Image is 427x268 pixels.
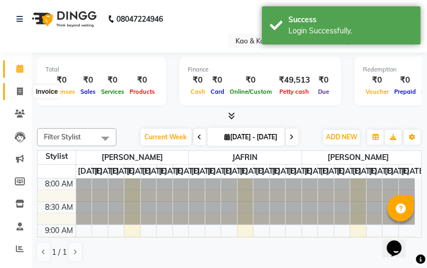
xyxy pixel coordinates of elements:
div: ₹0 [78,74,98,86]
a: October 3, 2025 [253,165,283,178]
b: 08047224946 [116,4,163,34]
div: ₹0 [227,74,275,86]
div: Invoice [33,85,60,98]
a: October 2, 2025 [350,165,379,178]
div: ₹0 [46,74,78,86]
span: Online/Custom [227,88,275,95]
span: Card [208,88,227,95]
a: October 2, 2025 [238,165,267,178]
div: 8:30 AM [43,202,76,213]
a: October 4, 2025 [383,165,412,178]
span: Current Week [141,129,192,145]
a: September 29, 2025 [302,165,331,178]
a: September 30, 2025 [92,165,121,178]
div: ₹0 [188,74,208,86]
span: Petty cash [277,88,312,95]
div: ₹0 [392,74,419,86]
div: Total [46,65,158,74]
a: October 3, 2025 [367,165,396,178]
div: ₹0 [127,74,158,86]
button: ADD NEW [323,130,360,145]
div: Success [288,14,413,25]
span: [DATE] - [DATE] [222,133,280,141]
a: October 1, 2025 [334,165,364,178]
div: ₹0 [208,74,227,86]
div: Stylist [38,151,76,162]
a: October 3, 2025 [141,165,170,178]
a: September 29, 2025 [189,165,218,178]
a: September 30, 2025 [205,165,234,178]
div: Login Successfully. [288,25,413,37]
img: logo [27,4,99,34]
a: October 5, 2025 [286,165,315,178]
div: 9:00 AM [43,225,76,236]
span: Services [98,88,127,95]
div: Finance [188,65,333,74]
span: Filter Stylist [44,132,81,141]
a: October 1, 2025 [221,165,250,178]
a: October 5, 2025 [173,165,202,178]
a: October 4, 2025 [270,165,299,178]
span: [PERSON_NAME] [76,151,189,164]
span: JAFRIN [189,151,302,164]
span: Sales [78,88,98,95]
a: October 2, 2025 [124,165,153,178]
div: 8:00 AM [43,178,76,190]
span: Prepaid [392,88,419,95]
a: October 4, 2025 [157,165,186,178]
iframe: chat widget [383,226,416,257]
span: Voucher [363,88,392,95]
span: ADD NEW [326,133,357,141]
span: Products [127,88,158,95]
span: 1 / 1 [52,247,67,258]
div: ₹49,513 [275,74,314,86]
span: Due [315,88,332,95]
a: October 1, 2025 [108,165,138,178]
div: ₹0 [314,74,333,86]
div: ₹0 [98,74,127,86]
a: September 29, 2025 [76,165,105,178]
a: September 30, 2025 [318,165,347,178]
div: ₹0 [363,74,392,86]
span: [PERSON_NAME] [302,151,415,164]
span: Cash [188,88,208,95]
